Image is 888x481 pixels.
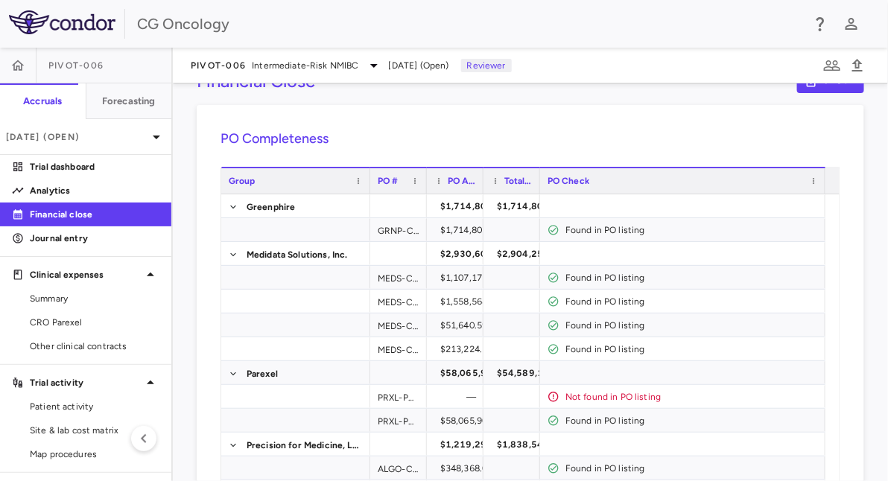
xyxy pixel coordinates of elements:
img: logo-full-SnFGN8VE.png [9,10,115,34]
span: Medidata Solutions, Inc. [247,243,348,267]
div: Not found in PO listing [565,385,818,409]
div: MEDS-CT-330 [370,313,427,337]
div: CG Oncology [137,13,802,35]
div: $1,714,805.88 [497,194,564,218]
span: Map procedures [30,447,159,461]
div: MEDS-CT-383 [370,337,427,360]
div: $1,838,547.00 [497,433,564,456]
span: Summary [30,292,159,305]
div: $2,904,252.64 [497,242,564,266]
div: $1,107,173.00 [440,266,501,290]
span: PO Amount [448,176,476,186]
div: ALGO-CT-003 [370,456,427,480]
div: Found in PO listing [565,337,818,361]
span: Precision for Medicine, LLC [247,433,361,457]
div: Found in PO listing [565,409,818,433]
span: Group [229,176,256,186]
div: $348,368.00 [440,456,493,480]
div: MEDS-CT-125 [370,266,427,289]
div: Found in PO listing [565,313,818,337]
p: Clinical expenses [30,268,142,281]
span: PO # [378,176,399,186]
h6: PO Completeness [221,129,840,149]
div: $1,558,568.27 [440,290,501,313]
div: — [440,385,476,409]
p: Financial close [30,208,159,221]
div: $1,714,805.00 [440,218,501,242]
span: PIVOT-006 [191,60,246,71]
span: PIVOT-006 [48,60,104,71]
p: Trial dashboard [30,160,159,173]
div: $58,065,903.80 [440,361,513,385]
p: Trial activity [30,376,142,389]
span: Other clinical contracts [30,340,159,353]
span: Greenphire [247,195,296,219]
p: Reviewer [461,59,512,72]
div: $54,589,134.76 [497,361,570,385]
div: Found in PO listing [565,218,818,242]
div: PRXL-PVT-006.2 [370,409,427,432]
span: Patient activity [30,400,159,413]
span: Intermediate-Risk NMIBC [252,59,358,72]
p: Analytics [30,184,159,197]
div: $51,640.59 [440,313,488,337]
div: $58,065,903.80 [440,409,506,433]
div: $213,224.58 [440,337,493,361]
span: Site & lab cost matrix [30,424,159,437]
div: GRNP-CT-001 [370,218,427,241]
span: Total contract value [504,176,533,186]
span: PO Check [548,176,589,186]
h6: Forecasting [102,95,156,108]
div: MEDS-CT-125.1 [370,290,427,313]
div: $2,930,606.44 [440,242,507,266]
div: $1,219,291.00 [440,433,507,456]
div: Found in PO listing [565,456,818,480]
div: Found in PO listing [565,290,818,313]
span: Parexel [247,362,278,386]
p: [DATE] (Open) [6,130,148,144]
div: PRXL-PVT-006 [370,385,427,408]
p: Journal entry [30,232,159,245]
div: Found in PO listing [565,266,818,290]
span: CRO Parexel [30,316,159,329]
div: $1,714,805.00 [440,194,507,218]
h6: Accruals [23,95,62,108]
span: [DATE] (Open) [389,59,449,72]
